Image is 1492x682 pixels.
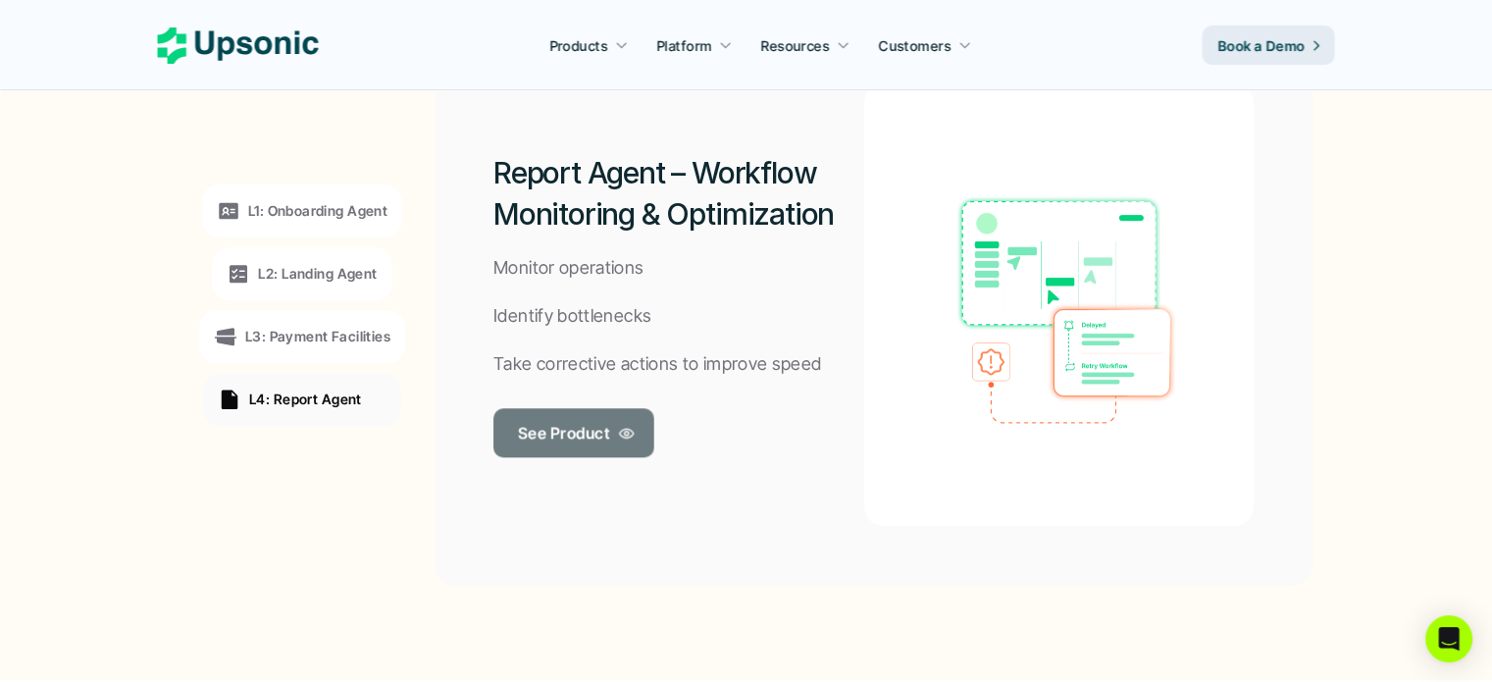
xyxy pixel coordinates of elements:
p: Identify bottlenecks [493,302,651,331]
p: L2: Landing Agent [258,263,377,284]
p: Take corrective actions to improve speed [493,350,821,379]
h2: Report Agent – Workflow Monitoring & Optimization [493,152,864,235]
p: Book a Demo [1218,35,1306,56]
p: Customers [879,35,952,56]
div: Open Intercom Messenger [1425,615,1472,662]
p: L4: Report Agent [249,389,362,409]
p: Monitor operations [493,254,643,283]
p: Resources [761,35,830,56]
a: Book a Demo [1203,26,1335,65]
p: Products [549,35,607,56]
p: L1: Onboarding Agent [248,200,387,221]
a: Products [538,27,640,63]
p: See Product [518,418,609,446]
p: L3: Payment Facilities [245,326,390,346]
a: See Product [493,408,654,457]
p: Platform [656,35,711,56]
